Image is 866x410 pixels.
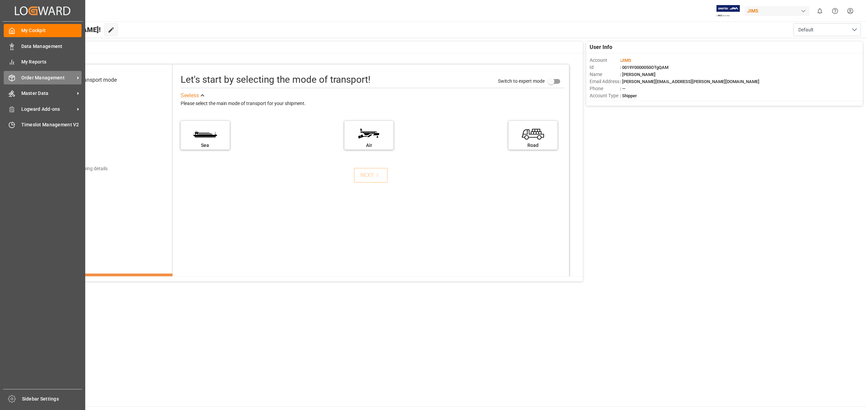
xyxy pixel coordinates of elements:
span: Account Type [590,92,620,99]
div: NEXT [360,171,381,179]
div: JIMS [745,6,810,16]
span: : [PERSON_NAME] [620,72,656,77]
div: See less [181,92,199,100]
span: Timeslot Management V2 [21,121,82,128]
button: show 0 new notifications [812,3,827,19]
span: My Reports [21,58,82,66]
span: Id [590,64,620,71]
div: Add shipping details [65,165,108,172]
div: Let's start by selecting the mode of transport! [181,73,370,87]
span: Order Management [21,74,75,81]
span: Email Address [590,78,620,85]
span: : 0019Y0000050OTgQAM [620,65,668,70]
span: Sidebar Settings [22,395,83,403]
div: Road [512,142,554,149]
span: Account [590,57,620,64]
button: JIMS [745,4,812,17]
img: Exertis%20JAM%20-%20Email%20Logo.jpg_1722504956.jpg [716,5,740,17]
button: open menu [793,23,861,36]
span: Data Management [21,43,82,50]
span: Name [590,71,620,78]
a: My Cockpit [4,24,82,37]
span: Master Data [21,90,75,97]
button: NEXT [354,168,388,183]
span: : Shipper [620,93,637,98]
div: Select transport mode [64,76,117,84]
span: User Info [590,43,612,51]
div: Please select the main mode of transport for your shipment. [181,100,564,108]
span: Phone [590,85,620,92]
div: Air [348,142,390,149]
span: Default [798,26,814,33]
span: JIMS [621,58,631,63]
button: Help Center [827,3,843,19]
span: Logward Add-ons [21,106,75,113]
span: Switch to expert mode [498,78,545,84]
a: Data Management [4,40,82,53]
div: Sea [184,142,226,149]
span: My Cockpit [21,27,82,34]
span: : [PERSON_NAME][EMAIL_ADDRESS][PERSON_NAME][DOMAIN_NAME] [620,79,759,84]
span: : [620,58,631,63]
span: : — [620,86,625,91]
